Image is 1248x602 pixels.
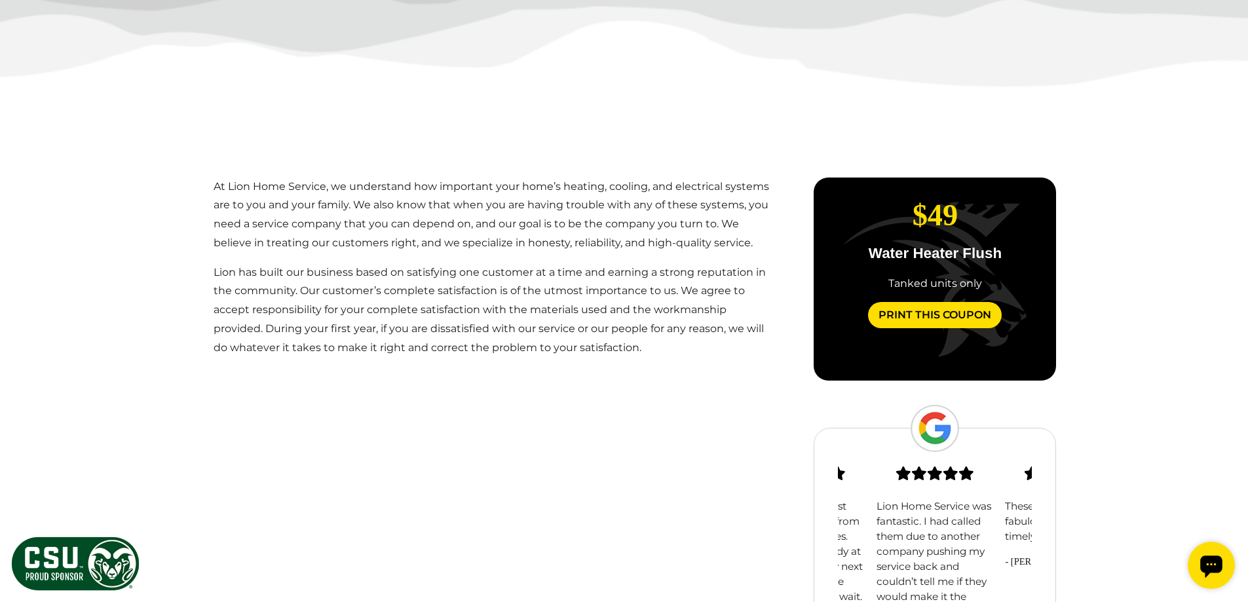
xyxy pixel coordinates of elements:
[814,178,1055,381] div: carousel
[214,178,776,253] p: At Lion Home Service, we understand how important your home’s heating, cooling, and electrical sy...
[10,535,141,592] img: CSU Sponsor Badge
[913,198,958,232] span: $49
[5,5,52,52] div: Open chat widget
[214,263,776,358] p: Lion has built our business based on satisfying one customer at a time and earning a strong reput...
[1005,555,1122,569] span: - [PERSON_NAME]
[868,302,1002,328] a: Print This Coupon
[999,440,1127,570] div: slide 3
[814,178,1056,349] div: slide 1
[911,405,959,452] img: Google Logo
[824,246,1046,261] p: Water Heater Flush
[1005,499,1122,544] p: These guys have been fabulous. Efficient, timely and professional.
[824,276,1046,292] div: Tanked units only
